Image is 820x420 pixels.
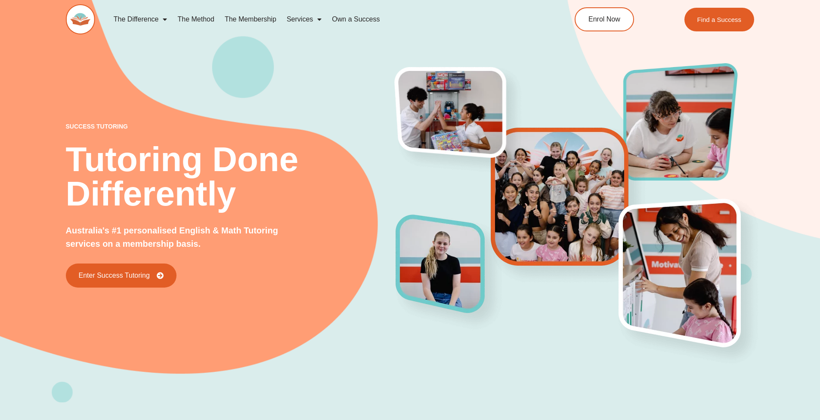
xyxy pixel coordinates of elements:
[327,9,385,29] a: Own a Success
[108,9,173,29] a: The Difference
[220,9,282,29] a: The Membership
[575,7,634,31] a: Enrol Now
[588,16,620,23] span: Enrol Now
[66,123,396,129] p: success tutoring
[79,272,150,279] span: Enter Success Tutoring
[684,8,755,31] a: Find a Success
[282,9,327,29] a: Services
[697,16,742,23] span: Find a Success
[66,264,176,288] a: Enter Success Tutoring
[172,9,219,29] a: The Method
[66,224,307,251] p: Australia's #1 personalised English & Math Tutoring services on a membership basis.
[108,9,535,29] nav: Menu
[66,142,396,211] h2: Tutoring Done Differently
